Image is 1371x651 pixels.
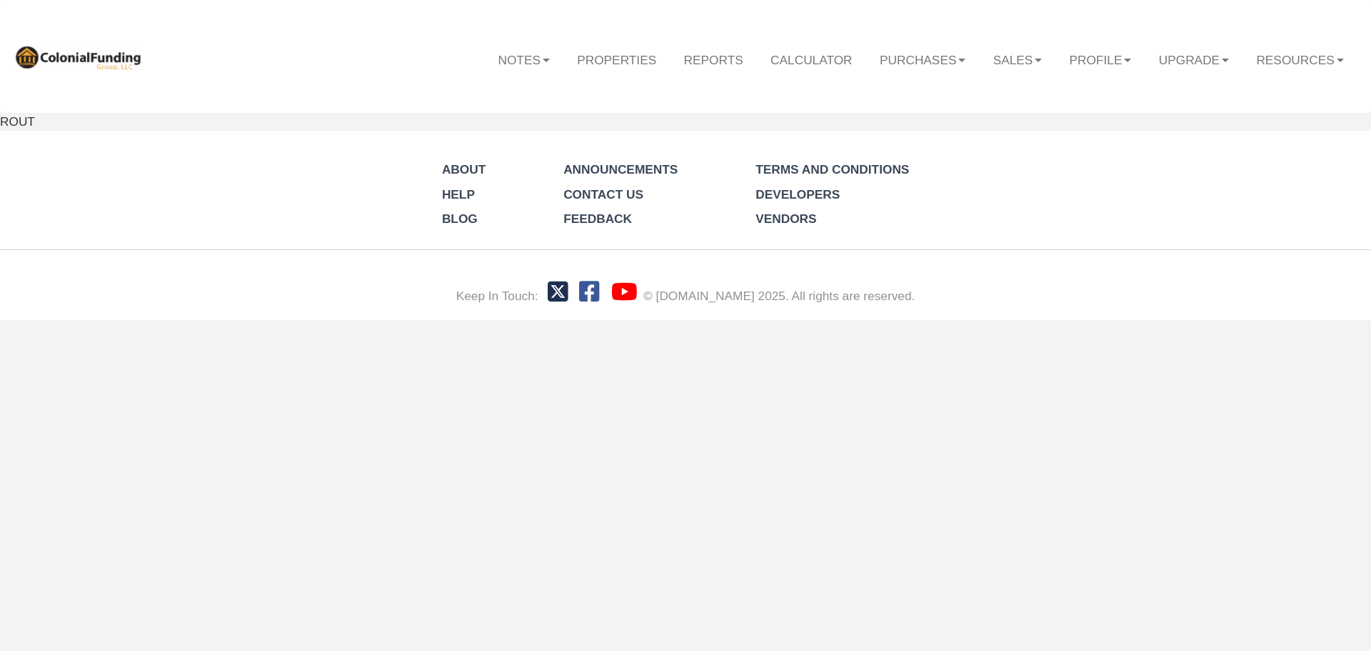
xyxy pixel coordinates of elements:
[442,212,478,226] a: Blog
[979,39,1055,80] a: Sales
[563,39,670,80] a: Properties
[14,44,142,70] img: 569736
[643,287,915,305] div: © [DOMAIN_NAME] 2025. All rights are reserved.
[1242,39,1357,80] a: Resources
[1055,39,1145,80] a: Profile
[866,39,980,80] a: Purchases
[755,162,909,177] a: Terms and Conditions
[442,187,475,202] a: Help
[1145,39,1243,80] a: Upgrade
[563,212,632,226] a: Feedback
[484,39,563,80] a: Notes
[757,39,866,80] a: Calculator
[755,187,840,202] a: Developers
[755,212,816,226] a: Vendors
[670,39,757,80] a: Reports
[563,162,678,177] a: Announcements
[456,287,538,305] div: Keep In Touch:
[442,162,486,177] a: About
[563,187,643,202] a: Contact Us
